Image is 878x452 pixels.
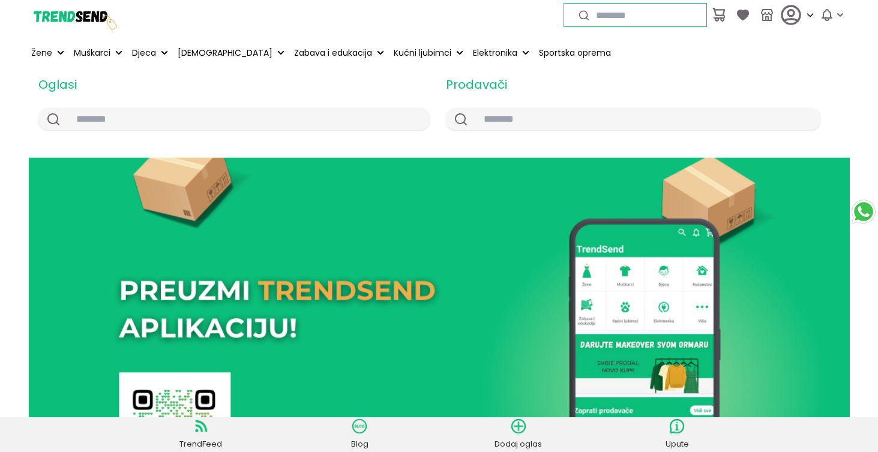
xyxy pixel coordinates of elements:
p: Kućni ljubimci [394,47,451,59]
p: TrendFeed [174,438,228,450]
button: Muškarci [71,40,125,66]
p: Upute [650,438,704,450]
button: Elektronika [471,40,532,66]
a: Blog [332,419,386,450]
a: Upute [650,419,704,450]
button: Zabava i edukacija [292,40,386,66]
p: Blog [332,438,386,450]
p: Dodaj oglas [492,438,546,450]
h2: Prodavači [446,76,821,94]
button: [DEMOGRAPHIC_DATA] [175,40,287,66]
p: [DEMOGRAPHIC_DATA] [178,47,272,59]
p: Djeca [132,47,156,59]
button: Žene [29,40,67,66]
a: Dodaj oglas [492,419,546,450]
p: Zabava i edukacija [294,47,372,59]
a: TrendFeed [174,419,228,450]
button: Kućni ljubimci [391,40,466,66]
p: Elektronika [473,47,517,59]
button: Djeca [130,40,170,66]
a: Sportska oprema [537,40,613,66]
h2: Oglasi [38,76,430,94]
p: Žene [31,47,52,59]
p: Muškarci [74,47,110,59]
